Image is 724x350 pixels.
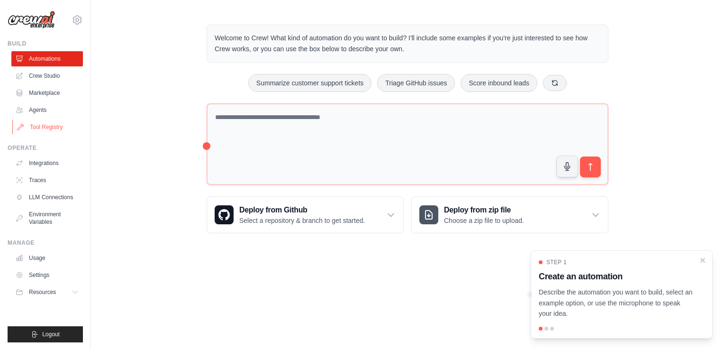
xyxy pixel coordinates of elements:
a: Agents [11,102,83,118]
iframe: Chat Widget [677,304,724,350]
div: Build [8,40,83,47]
div: Manage [8,239,83,247]
p: Welcome to Crew! What kind of automation do you want to build? I'll include some examples if you'... [215,33,600,55]
a: Settings [11,267,83,283]
a: Marketplace [11,85,83,101]
div: Operate [8,144,83,152]
p: Describe the automation you want to build, select an example option, or use the microphone to spe... [539,287,693,319]
a: Environment Variables [11,207,83,230]
button: Resources [11,285,83,300]
h3: Deploy from Github [239,204,365,216]
h3: Deploy from zip file [444,204,524,216]
a: Automations [11,51,83,66]
a: Integrations [11,156,83,171]
a: LLM Connections [11,190,83,205]
a: Usage [11,250,83,266]
button: Logout [8,326,83,342]
img: Logo [8,11,55,29]
span: Resources [29,288,56,296]
h3: Create an automation [539,270,693,283]
button: Score inbound leads [461,74,537,92]
button: Summarize customer support tickets [248,74,371,92]
span: Step 1 [546,258,567,266]
span: Logout [42,331,60,338]
a: Tool Registry [12,120,84,135]
button: Close walkthrough [699,257,706,264]
p: Choose a zip file to upload. [444,216,524,225]
button: Triage GitHub issues [377,74,455,92]
a: Crew Studio [11,68,83,83]
p: Select a repository & branch to get started. [239,216,365,225]
a: Traces [11,173,83,188]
